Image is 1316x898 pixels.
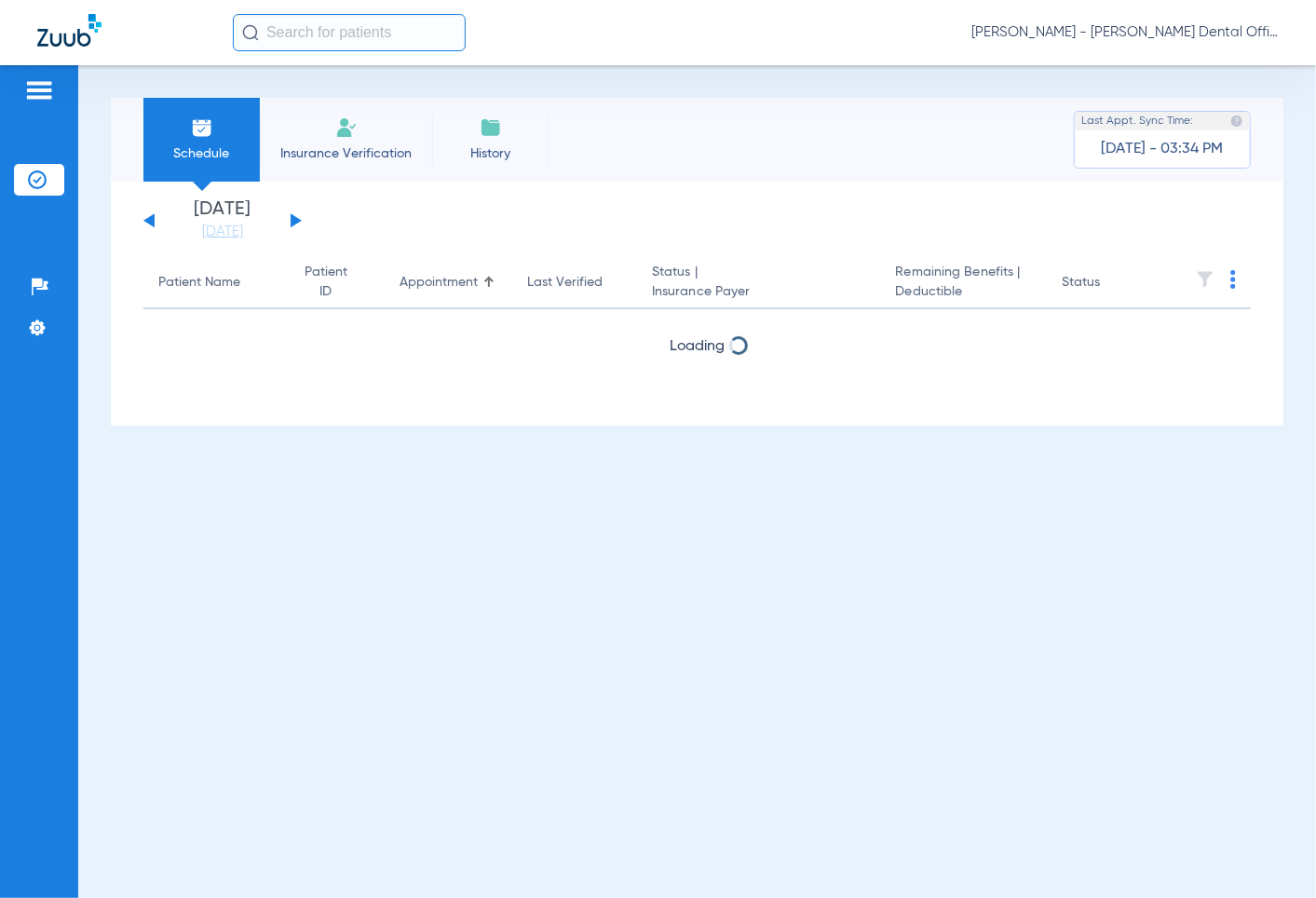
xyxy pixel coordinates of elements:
[881,257,1047,309] th: Remaining Benefits |
[191,116,213,139] img: Schedule
[233,14,466,51] input: Search for patients
[400,273,478,293] div: Appointment
[446,144,535,163] span: History
[335,116,358,139] img: Manual Insurance Verification
[1196,270,1214,289] img: filter.svg
[527,273,603,293] div: Last Verified
[896,282,1032,302] span: Deductible
[1223,809,1316,898] iframe: Chat Widget
[480,116,502,139] img: History
[637,257,881,309] th: Status |
[527,273,622,293] div: Last Verified
[1102,140,1224,158] span: [DATE] - 03:34 PM
[37,14,102,47] img: Zuub Logo
[158,273,268,293] div: Patient Name
[167,223,278,241] a: [DATE]
[157,144,246,163] span: Schedule
[652,282,866,302] span: Insurance Payer
[400,273,497,293] div: Appointment
[167,200,278,241] li: [DATE]
[158,273,240,293] div: Patient Name
[298,263,370,302] div: Patient ID
[274,144,418,163] span: Insurance Verification
[298,263,353,302] div: Patient ID
[1047,257,1173,309] th: Status
[1081,112,1193,130] span: Last Appt. Sync Time:
[1230,270,1236,289] img: group-dot-blue.svg
[971,23,1279,42] span: [PERSON_NAME] - [PERSON_NAME] Dental Office
[24,79,54,102] img: hamburger-icon
[1230,115,1243,128] img: last sync help info
[670,339,725,354] span: Loading
[242,24,259,41] img: Search Icon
